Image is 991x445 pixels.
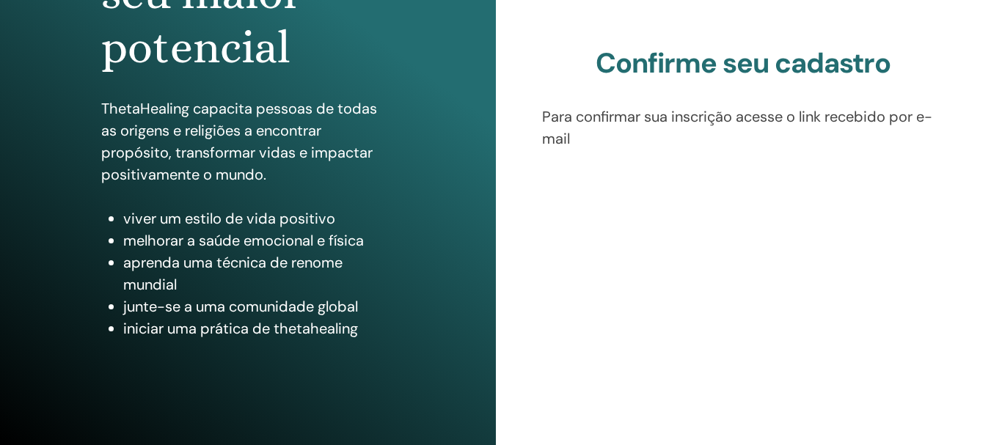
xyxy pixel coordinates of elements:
li: iniciar uma prática de thetahealing [123,317,395,339]
li: melhorar a saúde emocional e física [123,229,395,251]
li: viver um estilo de vida positivo [123,207,395,229]
h2: Confirme seu cadastro [542,47,946,81]
li: junte-se a uma comunidade global [123,295,395,317]
p: Para confirmar sua inscrição acesse o link recebido por e-mail [542,106,946,150]
p: ThetaHealing capacita pessoas de todas as origens e religiões a encontrar propósito, transformar ... [101,98,395,185]
li: aprenda uma técnica de renome mundial [123,251,395,295]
